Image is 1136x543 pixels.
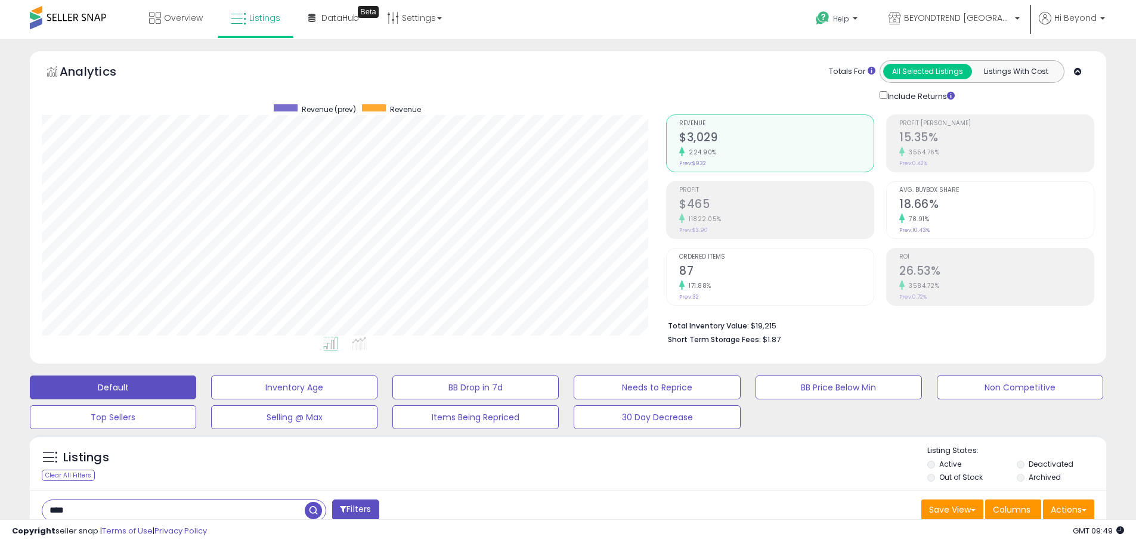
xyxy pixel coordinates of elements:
[905,148,939,157] small: 3554.76%
[899,160,927,167] small: Prev: 0.42%
[668,334,761,345] b: Short Term Storage Fees:
[985,499,1041,520] button: Columns
[60,63,140,83] h5: Analytics
[756,376,922,399] button: BB Price Below Min
[939,459,961,469] label: Active
[211,376,377,399] button: Inventory Age
[63,449,109,466] h5: Listings
[679,197,874,213] h2: $465
[921,499,983,520] button: Save View
[358,6,379,18] div: Tooltip anchor
[1029,459,1073,469] label: Deactivated
[679,120,874,127] span: Revenue
[679,264,874,280] h2: 87
[679,187,874,194] span: Profit
[392,405,559,429] button: Items Being Repriced
[939,472,983,482] label: Out of Stock
[390,104,421,114] span: Revenue
[927,445,1106,457] p: Listing States:
[668,318,1085,332] li: $19,215
[1073,525,1124,536] span: 2025-09-8 09:49 GMT
[249,12,280,24] span: Listings
[833,14,849,24] span: Help
[899,293,927,300] small: Prev: 0.72%
[164,12,203,24] span: Overview
[871,89,969,103] div: Include Returns
[1054,12,1097,24] span: Hi Beyond
[993,504,1030,516] span: Columns
[1029,472,1061,482] label: Archived
[905,215,929,224] small: 78.91%
[899,254,1094,260] span: ROI
[971,64,1060,79] button: Listings With Cost
[899,120,1094,127] span: Profit [PERSON_NAME]
[392,376,559,399] button: BB Drop in 7d
[1039,12,1105,39] a: Hi Beyond
[1043,499,1094,520] button: Actions
[574,405,740,429] button: 30 Day Decrease
[668,321,749,331] b: Total Inventory Value:
[883,64,972,79] button: All Selected Listings
[679,254,874,260] span: Ordered Items
[685,148,717,157] small: 224.90%
[42,470,95,481] div: Clear All Filters
[829,66,875,77] div: Totals For
[574,376,740,399] button: Needs to Reprice
[30,405,196,429] button: Top Sellers
[899,131,1094,147] h2: 15.35%
[685,281,711,290] small: 171.88%
[302,104,356,114] span: Revenue (prev)
[321,12,359,24] span: DataHub
[685,215,722,224] small: 11822.05%
[154,525,207,536] a: Privacy Policy
[332,499,379,520] button: Filters
[679,160,706,167] small: Prev: $932
[937,376,1103,399] button: Non Competitive
[102,525,153,536] a: Terms of Use
[899,187,1094,194] span: Avg. Buybox Share
[899,197,1094,213] h2: 18.66%
[30,376,196,399] button: Default
[12,525,55,536] strong: Copyright
[904,12,1011,24] span: BEYONDTREND [GEOGRAPHIC_DATA]
[899,264,1094,280] h2: 26.53%
[899,226,930,234] small: Prev: 10.43%
[12,526,207,537] div: seller snap | |
[211,405,377,429] button: Selling @ Max
[815,11,830,26] i: Get Help
[905,281,939,290] small: 3584.72%
[679,293,699,300] small: Prev: 32
[806,2,869,39] a: Help
[763,334,781,345] span: $1.87
[679,226,708,234] small: Prev: $3.90
[679,131,874,147] h2: $3,029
